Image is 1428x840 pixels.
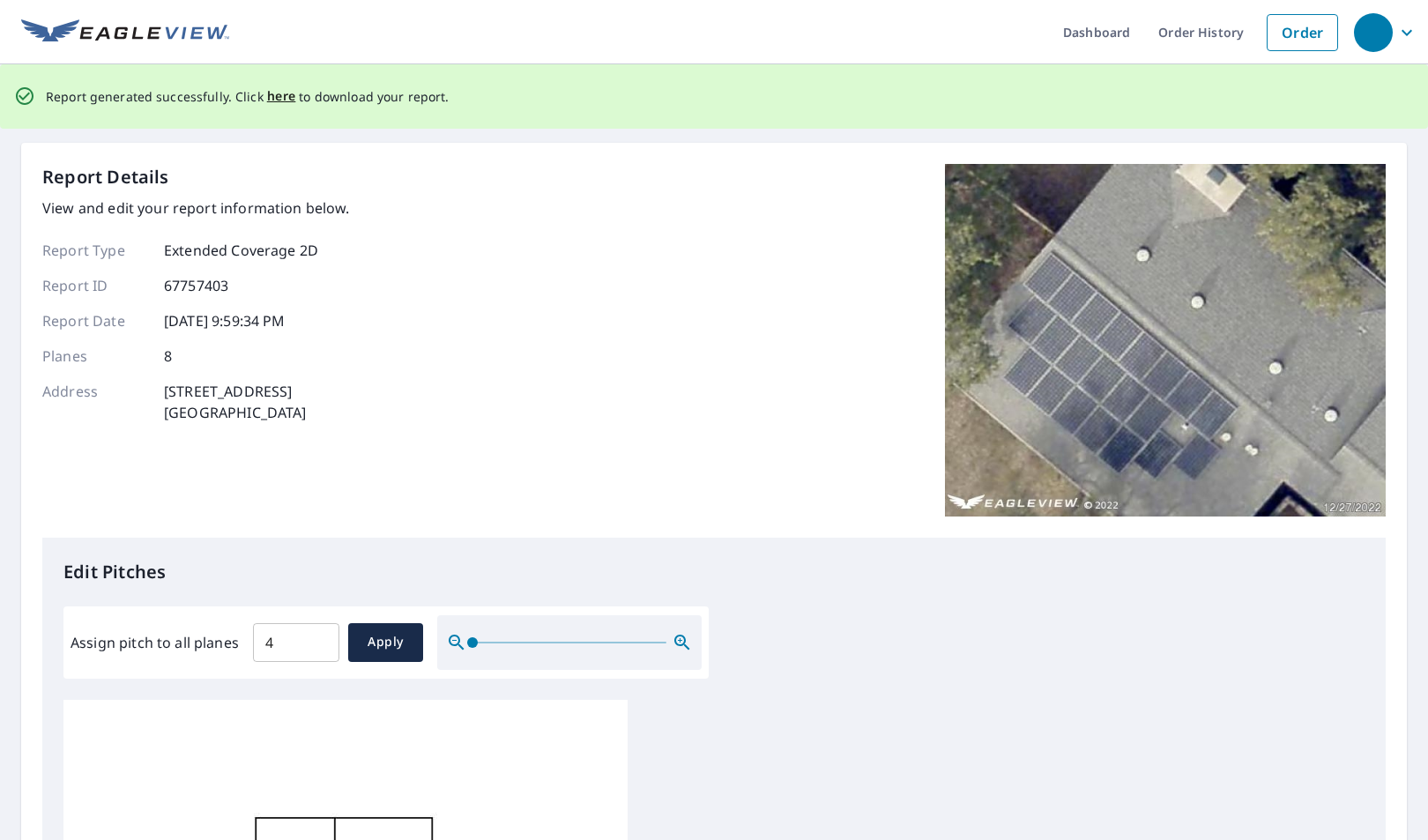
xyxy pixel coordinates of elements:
img: EV Logo [21,19,229,46]
p: Report Type [42,240,148,261]
p: Report generated successfully. Click to download your report. [46,85,450,108]
p: View and edit your report information below. [42,197,350,219]
button: here [267,85,296,108]
p: 8 [164,346,172,367]
label: Assign pitch to all planes [71,632,239,653]
p: [STREET_ADDRESS] [GEOGRAPHIC_DATA] [164,381,307,423]
input: 00.0 [253,618,339,667]
p: Address [42,381,148,423]
img: Top image [945,164,1386,517]
span: Apply [362,631,409,653]
p: 67757403 [164,275,228,296]
p: Extended Coverage 2D [164,240,318,261]
p: Edit Pitches [63,559,1365,585]
button: Apply [348,623,423,662]
a: Order [1267,14,1338,51]
p: Report Date [42,310,148,331]
p: Report ID [42,275,148,296]
p: Planes [42,346,148,367]
p: [DATE] 9:59:34 PM [164,310,286,331]
p: Report Details [42,164,169,190]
